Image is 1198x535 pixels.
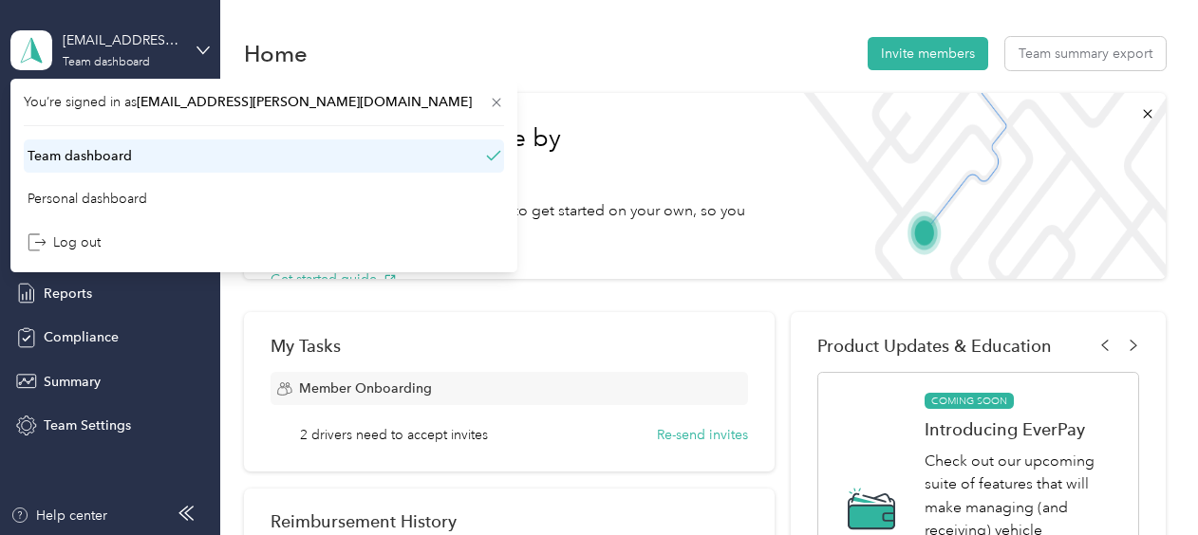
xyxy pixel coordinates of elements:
span: 2 drivers need to accept invites [300,425,488,445]
span: Team Settings [44,415,131,435]
span: COMING SOON [925,393,1014,410]
h2: Reimbursement History [271,511,457,531]
span: Member Onboarding [299,378,432,398]
h1: Introducing EverPay [925,419,1117,439]
button: Team summary export [1005,37,1166,70]
span: [EMAIL_ADDRESS][PERSON_NAME][DOMAIN_NAME] [137,94,472,110]
div: Team dashboard [63,57,150,68]
div: My Tasks [271,336,748,356]
div: Team dashboard [28,146,132,166]
div: Personal dashboard [28,189,147,209]
button: Re-send invites [657,425,748,445]
button: Invite members [868,37,988,70]
span: Compliance [44,327,119,347]
img: Welcome to everlance [789,93,1166,279]
div: Log out [28,232,101,252]
div: [EMAIL_ADDRESS][PERSON_NAME][DOMAIN_NAME] [63,30,181,50]
button: Help center [10,506,107,526]
span: You’re signed in as [24,92,504,112]
span: Product Updates & Education [817,336,1052,356]
span: Summary [44,372,101,392]
iframe: Everlance-gr Chat Button Frame [1092,429,1198,535]
h1: Home [244,44,308,64]
span: Reports [44,284,92,304]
